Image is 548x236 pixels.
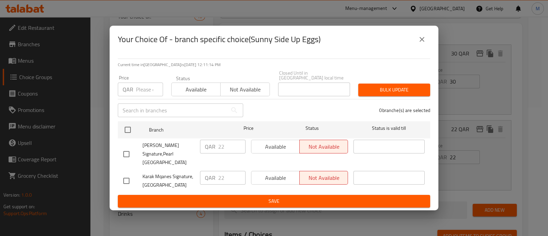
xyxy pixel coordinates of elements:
[123,85,133,94] p: QAR
[205,142,215,151] p: QAR
[218,171,246,185] input: Please enter price
[142,141,195,167] span: [PERSON_NAME] Signature,Pearl [GEOGRAPHIC_DATA]
[118,62,430,68] p: Current time in [GEOGRAPHIC_DATA] is [DATE] 12:11:14 PM
[226,124,271,133] span: Price
[174,85,218,95] span: Available
[205,174,215,182] p: QAR
[223,85,267,95] span: Not available
[218,140,246,153] input: Please enter price
[118,34,321,45] h2: Your Choice Of - branch specific choice(Sunny Side Up Eggs)
[118,195,430,208] button: Save
[171,83,221,96] button: Available
[136,83,163,96] input: Please enter price
[364,86,425,94] span: Bulk update
[379,107,430,114] p: 0 branche(s) are selected
[220,83,270,96] button: Not available
[353,124,425,133] span: Status is valid till
[414,31,430,48] button: close
[358,84,430,96] button: Bulk update
[149,126,220,134] span: Branch
[142,172,195,189] span: Karak Mqanes Signature, [GEOGRAPHIC_DATA]
[277,124,348,133] span: Status
[118,103,227,117] input: Search in branches
[123,197,425,206] span: Save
